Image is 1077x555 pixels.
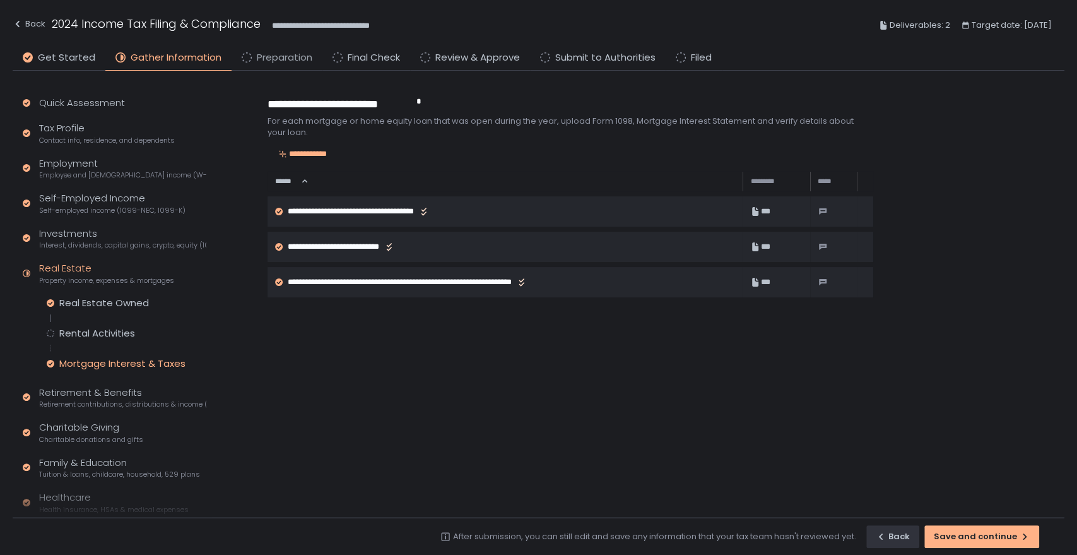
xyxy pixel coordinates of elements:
[39,227,206,251] div: Investments
[39,261,174,285] div: Real Estate
[39,421,143,445] div: Charitable Giving
[131,51,221,65] span: Gather Information
[876,531,910,542] div: Back
[39,435,143,445] span: Charitable donations and gifts
[59,357,185,370] div: Mortgage Interest & Taxes
[13,16,45,32] div: Back
[39,386,206,410] div: Retirement & Benefits
[39,136,175,145] span: Contact info, residence, and dependents
[691,51,712,65] span: Filed
[890,18,950,33] span: Deliverables: 2
[39,121,175,145] div: Tax Profile
[39,206,185,215] span: Self-employed income (1099-NEC, 1099-K)
[555,51,656,65] span: Submit to Authorities
[39,456,200,480] div: Family & Education
[39,505,189,515] span: Health insurance, HSAs & medical expenses
[435,51,520,65] span: Review & Approve
[39,170,206,180] span: Employee and [DEMOGRAPHIC_DATA] income (W-2s)
[38,51,95,65] span: Get Started
[866,525,919,548] button: Back
[972,18,1052,33] span: Target date: [DATE]
[39,400,206,409] span: Retirement contributions, distributions & income (1099-R, 5498)
[453,531,856,542] div: After submission, you can still edit and save any information that your tax team hasn't reviewed ...
[348,51,400,65] span: Final Check
[59,327,135,340] div: Rental Activities
[924,525,1039,548] button: Save and continue
[39,491,189,515] div: Healthcare
[39,470,200,479] span: Tuition & loans, childcare, household, 529 plans
[39,157,206,181] div: Employment
[934,531,1030,542] div: Save and continue
[52,15,261,32] h1: 2024 Income Tax Filing & Compliance
[59,297,149,309] div: Real Estate Owned
[39,276,174,285] span: Property income, expenses & mortgages
[39,96,125,110] div: Quick Assessment
[39,241,206,250] span: Interest, dividends, capital gains, crypto, equity (1099s, K-1s)
[39,191,185,215] div: Self-Employed Income
[268,116,873,138] div: For each mortgage or home equity loan that was open during the year, upload Form 1098, Mortgage I...
[13,15,45,36] button: Back
[257,51,312,65] span: Preparation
